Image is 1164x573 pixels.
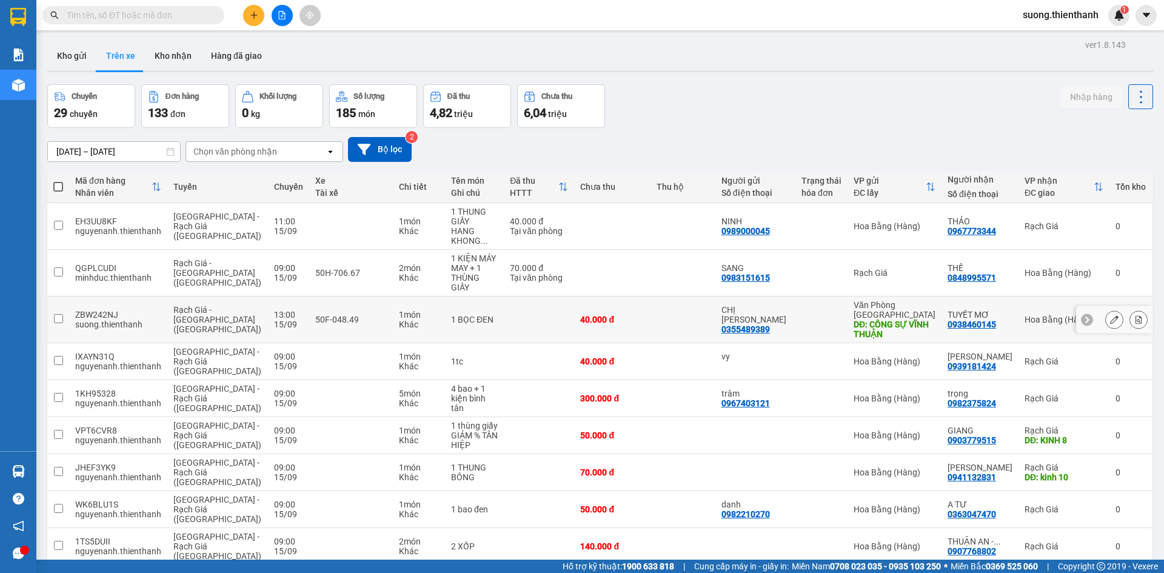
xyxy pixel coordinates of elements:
div: 09:00 [274,263,303,273]
div: Số điện thoại [948,189,1012,199]
div: EH3UU8KF [75,216,161,226]
div: nguyenanh.thienthanh [75,509,161,519]
div: Hoa Bằng (Hàng) [854,221,935,231]
div: 0938460145 [948,320,996,329]
div: nguyenanh.thienthanh [75,435,161,445]
span: ⚪️ [944,564,948,569]
div: Khác [399,546,439,556]
button: Kho gửi [47,41,96,70]
span: message [13,548,24,559]
div: 1 THUNG GIẤY [451,207,498,226]
button: Chưa thu6,04 triệu [517,84,605,128]
img: warehouse-icon [12,79,25,92]
div: Đơn hàng [166,92,199,101]
div: Tài xế [315,188,387,198]
div: 2 món [399,537,439,546]
span: question-circle [13,493,24,504]
div: Tại văn phòng [510,226,568,236]
div: THUẬN AN - ĐỨC [948,537,1012,546]
div: 1KH95328 [75,389,161,398]
button: Hàng đã giao [201,41,272,70]
span: 6,04 [524,106,546,120]
span: [GEOGRAPHIC_DATA] - Rạch Giá ([GEOGRAPHIC_DATA]) [173,532,261,561]
div: 70.000 đ [510,263,568,273]
div: Khác [399,226,439,236]
div: Nhân viên [75,188,152,198]
strong: 0369 525 060 [986,561,1038,571]
div: 1 món [399,426,439,435]
button: Đơn hàng133đơn [141,84,229,128]
span: [GEOGRAPHIC_DATA] - Rạch Giá ([GEOGRAPHIC_DATA]) [173,384,261,413]
div: HANG KHONG DONG KIEM [451,226,498,246]
strong: ĐC: [59,75,155,108]
div: Hoa Bằng (Hàng) [854,467,935,477]
div: 1 món [399,216,439,226]
span: [GEOGRAPHIC_DATA] - Rạch Giá ([GEOGRAPHIC_DATA]) [173,495,261,524]
div: 50F-048.49 [315,315,387,324]
div: Khối lượng [259,92,296,101]
div: 15/09 [274,361,303,371]
span: CHỊ [PERSON_NAME] - 0355489389 [59,51,165,72]
span: caret-down [1141,10,1152,21]
div: VPT6CVR8 [75,426,161,435]
span: Văn Phòng [GEOGRAPHIC_DATA] [59,22,177,48]
div: vy [721,352,789,361]
input: Select a date range. [48,142,180,161]
span: kg [251,109,260,119]
span: đơn [170,109,186,119]
div: 50.000 đ [580,504,644,514]
span: 08:41 [59,7,123,19]
div: 4 bao + 1 kiện bình tân [451,384,498,413]
div: trâm [721,389,789,398]
span: triệu [548,109,567,119]
div: Chưa thu [541,92,572,101]
div: Hoa Bằng (Hàng) [854,357,935,366]
div: nguyenanh.thienthanh [75,361,161,371]
span: aim [306,11,314,19]
div: Rạch Giá [1025,504,1103,514]
div: Đã thu [447,92,470,101]
div: Hoa Bằng (Hàng) [854,431,935,440]
div: Khác [399,509,439,519]
div: Khác [399,361,439,371]
button: aim [299,5,321,26]
div: Chọn văn phòng nhận [193,146,277,158]
div: 0355489389 [721,324,770,334]
div: Chưa thu [580,182,644,192]
span: 1 [1122,5,1126,14]
div: 0939181424 [948,361,996,371]
strong: 0708 023 035 - 0935 103 250 [830,561,941,571]
div: 2 XỐP [451,541,498,551]
th: Toggle SortBy [504,171,574,203]
div: 1 món [399,310,439,320]
img: HFRrbPx.png [5,14,16,312]
div: THẢO [948,216,1012,226]
div: IXAYN31Q [75,352,161,361]
div: 15/09 [274,273,303,283]
div: ĐC giao [1025,188,1094,198]
div: 13:00 [274,310,303,320]
button: Nhập hàng [1060,86,1122,108]
div: 0 [1115,357,1146,366]
div: Khác [399,398,439,408]
div: 1 thùng giấy [451,421,498,431]
div: Rạch Giá [1025,394,1103,403]
div: Rạch Giá [1025,463,1103,472]
div: 0 [1115,504,1146,514]
div: minhduc.thienthanh [75,273,161,283]
div: Rạch Giá [1025,357,1103,366]
div: Mã đơn hàng [75,176,152,186]
strong: 1900 633 818 [622,561,674,571]
div: Thu hộ [657,182,709,192]
span: [DATE] [87,7,123,19]
span: 0 [242,106,249,120]
div: 140.000 đ [580,541,644,551]
div: 15/09 [274,509,303,519]
span: món [358,109,375,119]
div: 1 BỌC ĐEN [451,315,498,324]
div: 0941132831 [948,472,996,482]
div: GIẢM % TÂN HIỆP [451,431,498,450]
img: solution-icon [12,49,25,61]
span: 185 [336,106,356,120]
div: KIỀU LINH [948,352,1012,361]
